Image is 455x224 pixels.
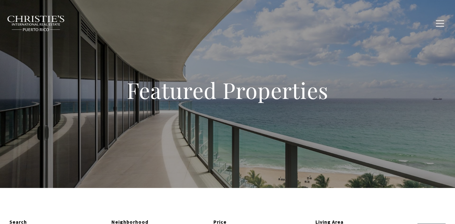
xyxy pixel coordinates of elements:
img: Christie's International Real Estate black text logo [7,15,65,32]
h1: Featured Properties [87,76,368,104]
